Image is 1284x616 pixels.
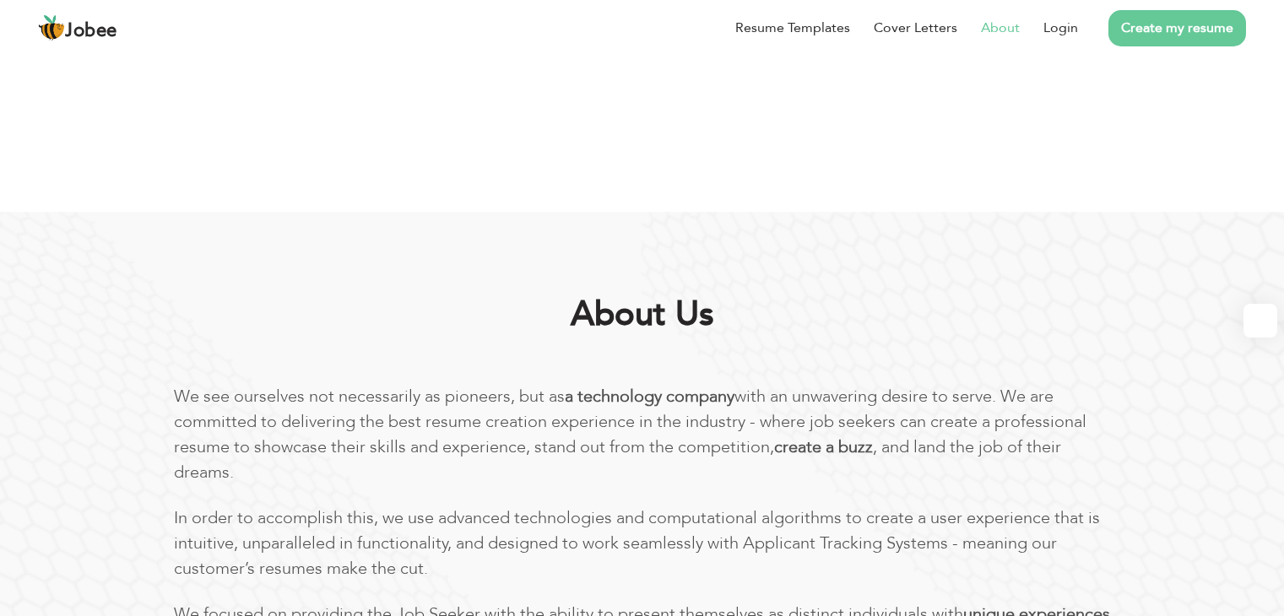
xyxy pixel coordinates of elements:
[774,435,873,458] b: create a buzz
[38,14,65,41] img: jobee.io
[1043,18,1078,38] a: Login
[565,385,734,408] b: a technology company
[38,14,117,41] a: Jobee
[874,18,957,38] a: Cover Letters
[1108,10,1246,46] a: Create my resume
[174,505,1111,581] p: In order to accomplish this, we use advanced technologies and computational algorithms to create ...
[981,18,1020,38] a: About
[214,293,1070,337] h1: About Us
[65,22,117,41] span: Jobee
[735,18,850,38] a: Resume Templates
[174,384,1111,485] p: We see ourselves not necessarily as pioneers, but as with an unwavering desire to serve. We are c...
